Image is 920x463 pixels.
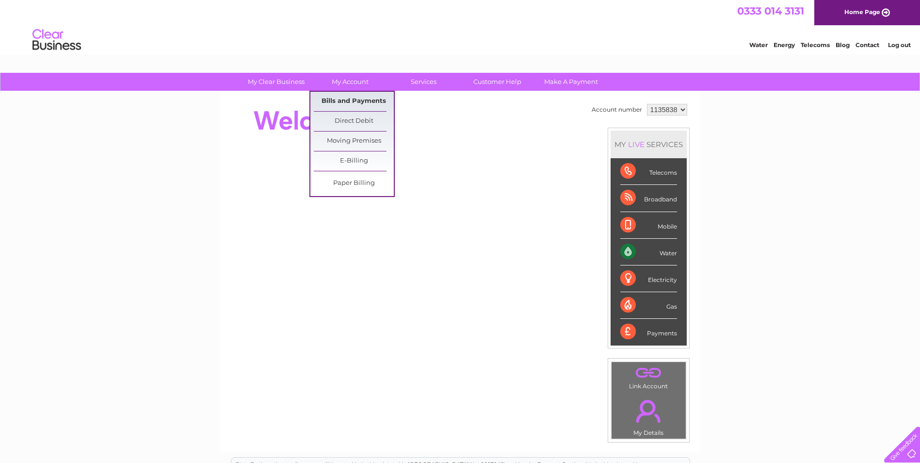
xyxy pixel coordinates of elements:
[314,151,394,171] a: E-Billing
[774,41,795,49] a: Energy
[310,73,390,91] a: My Account
[620,212,677,239] div: Mobile
[531,73,611,91] a: Make A Payment
[384,73,464,91] a: Services
[737,5,804,17] a: 0333 014 3131
[836,41,850,49] a: Blog
[620,239,677,265] div: Water
[611,362,686,392] td: Link Account
[611,392,686,439] td: My Details
[620,265,677,292] div: Electricity
[801,41,830,49] a: Telecoms
[589,101,645,118] td: Account number
[236,73,316,91] a: My Clear Business
[32,25,81,55] img: logo.png
[457,73,537,91] a: Customer Help
[614,394,683,428] a: .
[620,319,677,345] div: Payments
[314,112,394,131] a: Direct Debit
[620,185,677,212] div: Broadband
[620,158,677,185] div: Telecoms
[614,364,683,381] a: .
[314,132,394,151] a: Moving Premises
[888,41,911,49] a: Log out
[626,140,646,149] div: LIVE
[749,41,768,49] a: Water
[314,92,394,111] a: Bills and Payments
[855,41,879,49] a: Contact
[620,292,677,319] div: Gas
[611,131,687,158] div: MY SERVICES
[314,174,394,193] a: Paper Billing
[231,5,690,47] div: Clear Business is a trading name of Verastar Limited (registered in [GEOGRAPHIC_DATA] No. 3667643...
